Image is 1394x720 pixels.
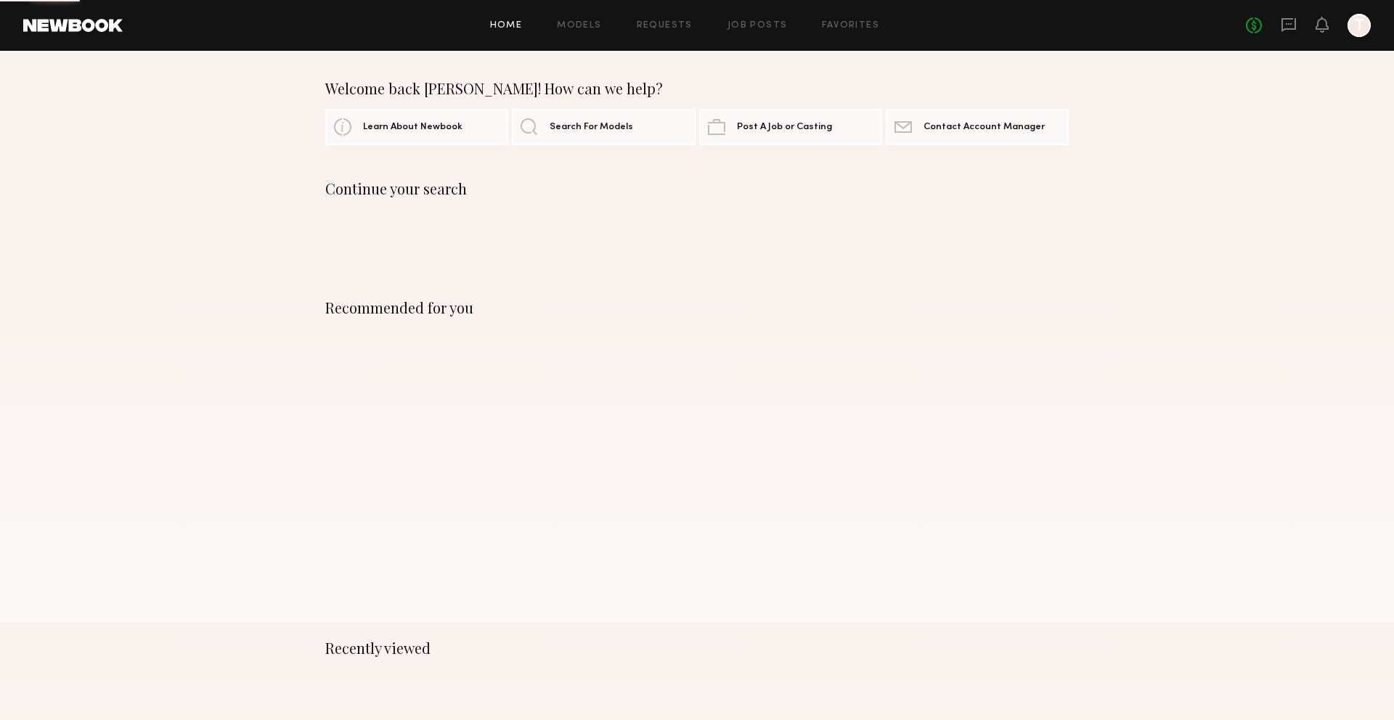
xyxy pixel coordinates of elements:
a: Favorites [822,21,879,30]
div: Continue your search [325,180,1069,197]
a: Models [557,21,601,30]
a: T [1348,14,1371,37]
span: Search For Models [550,123,633,132]
a: Requests [637,21,693,30]
a: Learn About Newbook [325,109,508,145]
span: Contact Account Manager [924,123,1045,132]
div: Recommended for you [325,299,1069,316]
div: Recently viewed [325,639,1069,657]
span: Post A Job or Casting [737,123,832,132]
a: Home [490,21,523,30]
a: Contact Account Manager [886,109,1069,145]
a: Search For Models [512,109,695,145]
span: Learn About Newbook [363,123,462,132]
a: Job Posts [727,21,788,30]
div: Welcome back [PERSON_NAME]! How can we help? [325,80,1069,97]
a: Post A Job or Casting [699,109,882,145]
